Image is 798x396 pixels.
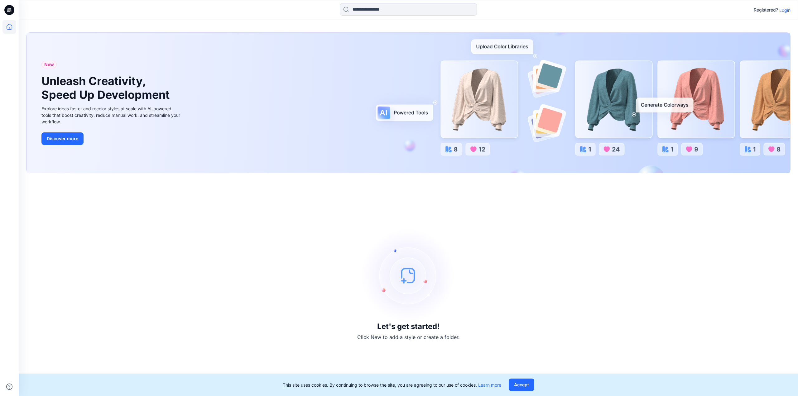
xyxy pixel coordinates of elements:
[41,132,182,145] a: Discover more
[357,333,459,341] p: Click New to add a style or create a folder.
[754,6,778,14] p: Registered?
[283,382,501,388] p: This site uses cookies. By continuing to browse the site, you are agreeing to our use of cookies.
[41,132,84,145] button: Discover more
[44,61,54,68] span: New
[41,74,172,101] h1: Unleash Creativity, Speed Up Development
[377,322,440,331] h3: Let's get started!
[362,229,455,322] img: empty-state-image.svg
[779,7,791,13] p: Login
[509,379,534,391] button: Accept
[41,105,182,125] div: Explore ideas faster and recolor styles at scale with AI-powered tools that boost creativity, red...
[478,382,501,388] a: Learn more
